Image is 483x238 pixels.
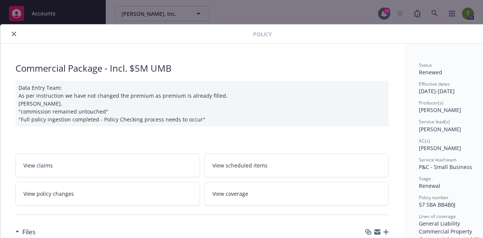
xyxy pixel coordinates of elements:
[419,62,432,68] span: Status
[419,126,461,133] span: [PERSON_NAME]
[419,194,449,201] span: Policy number
[9,29,18,38] button: close
[212,190,248,198] span: View coverage
[419,69,442,76] span: Renewed
[15,62,389,75] div: Commercial Package - Incl. $5M UMB
[419,118,450,125] span: Service lead(s)
[419,201,455,208] span: 57 SBA BB4B0J
[419,157,457,163] span: Service lead team
[15,227,35,237] div: Files
[419,106,461,114] span: [PERSON_NAME]
[15,154,200,177] a: View claims
[419,144,461,152] span: [PERSON_NAME]
[23,161,53,169] span: View claims
[419,100,443,106] span: Producer(s)
[15,182,200,206] a: View policy changes
[419,81,450,87] span: Effective dates
[23,190,74,198] span: View policy changes
[253,30,272,38] span: Policy
[212,161,268,169] span: View scheduled items
[419,175,431,182] span: Stage
[419,182,440,189] span: Renewal
[22,227,35,237] h3: Files
[419,138,430,144] span: AC(s)
[419,163,472,170] span: P&C - Small Business
[205,182,389,206] a: View coverage
[205,154,389,177] a: View scheduled items
[419,213,456,220] span: Lines of coverage
[15,81,389,126] div: Data Entry Team: As per instruction we have not changed the premium as premium is already filled....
